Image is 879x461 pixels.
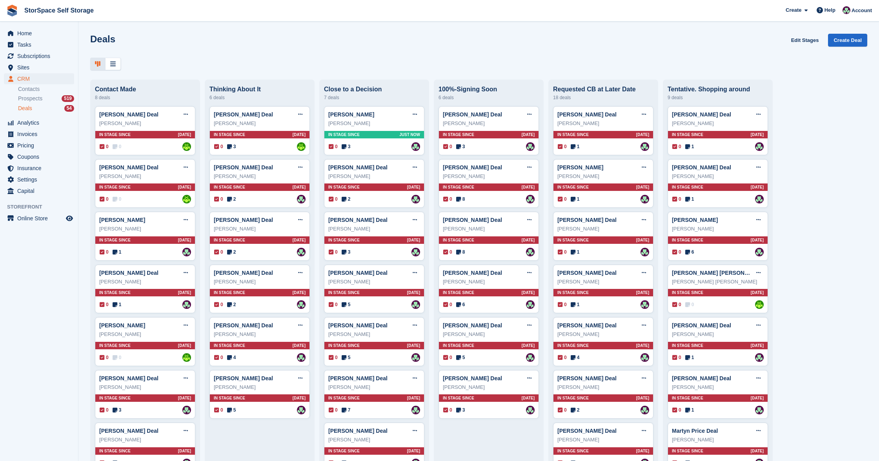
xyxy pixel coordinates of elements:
img: paul catt [297,142,306,151]
span: 0 [113,196,122,203]
div: [PERSON_NAME] [214,225,306,233]
span: In stage since [443,184,474,190]
span: [DATE] [293,184,306,190]
a: [PERSON_NAME] Deal [557,270,617,276]
span: Insurance [17,163,64,174]
a: paul catt [182,353,191,362]
span: In stage since [328,290,360,296]
span: [DATE] [178,343,191,348]
span: 0 [672,301,681,308]
div: [PERSON_NAME] [443,120,535,127]
span: [DATE] [407,343,420,348]
a: Ross Hadlington [411,300,420,309]
a: Contacts [18,85,74,93]
a: [PERSON_NAME] [99,217,145,223]
span: In stage since [99,184,131,190]
img: Ross Hadlington [755,142,764,151]
span: [DATE] [751,237,764,243]
div: [PERSON_NAME] [443,225,535,233]
span: In stage since [557,290,589,296]
a: [PERSON_NAME] Deal [214,111,273,118]
div: 18 deals [553,93,653,102]
span: [DATE] [407,290,420,296]
span: [DATE] [178,237,191,243]
a: Ross Hadlington [411,195,420,203]
div: [PERSON_NAME] [443,278,535,286]
span: [DATE] [293,290,306,296]
span: Invoices [17,129,64,140]
a: [PERSON_NAME] Deal [557,111,617,118]
span: 8 [456,249,465,256]
span: 0 [685,301,694,308]
a: [PERSON_NAME] Deal [328,217,388,223]
a: Ross Hadlington [526,353,535,362]
a: menu [4,51,74,62]
span: In stage since [328,343,360,348]
span: [DATE] [178,290,191,296]
span: 3 [456,143,465,150]
a: Prospects 519 [18,94,74,103]
img: Ross Hadlington [641,300,649,309]
a: Martyn Price Deal [672,428,718,434]
a: [PERSON_NAME] Deal [672,164,731,171]
a: Ross Hadlington [755,353,764,362]
div: [PERSON_NAME] [443,172,535,180]
div: [PERSON_NAME] [99,120,191,127]
div: [PERSON_NAME] [557,120,649,127]
a: [PERSON_NAME] Deal [214,322,273,329]
span: [DATE] [522,132,535,138]
img: Ross Hadlington [755,406,764,414]
span: Storefront [7,203,78,211]
span: In stage since [672,184,703,190]
img: Ross Hadlington [297,353,306,362]
span: Deals [18,105,32,112]
a: paul catt [182,142,191,151]
a: Ross Hadlington [297,195,306,203]
a: [PERSON_NAME] Deal [443,322,502,329]
span: In stage since [214,184,245,190]
span: 2 [227,249,236,256]
a: [PERSON_NAME] Deal [328,375,388,381]
div: [PERSON_NAME] [672,172,764,180]
span: In stage since [99,237,131,243]
span: 0 [329,143,338,150]
span: 1 [571,301,580,308]
a: StorSpace Self Storage [21,4,97,17]
img: Ross Hadlington [755,195,764,203]
img: Ross Hadlington [297,406,306,414]
div: Contact Made [95,86,195,93]
a: [PERSON_NAME] Deal [443,111,502,118]
span: In stage since [557,132,589,138]
div: [PERSON_NAME] [99,330,191,338]
div: 100%-Signing Soon [439,86,539,93]
span: In stage since [214,343,245,348]
span: 1 [113,249,122,256]
span: 0 [100,301,109,308]
a: Edit Stages [788,34,822,47]
span: Prospects [18,95,42,102]
div: [PERSON_NAME] [557,225,649,233]
span: 0 [672,196,681,203]
div: [PERSON_NAME] [672,330,764,338]
a: [PERSON_NAME] [328,111,374,118]
span: 6 [685,249,694,256]
span: 0 [558,196,567,203]
span: 0 [672,249,681,256]
span: In stage since [214,237,245,243]
a: [PERSON_NAME] Deal [214,270,273,276]
img: Ross Hadlington [297,300,306,309]
a: Ross Hadlington [411,406,420,414]
span: In stage since [328,237,360,243]
span: 1 [571,196,580,203]
span: In stage since [443,237,474,243]
span: [DATE] [293,132,306,138]
div: 9 deals [668,93,768,102]
a: Ross Hadlington [297,248,306,256]
span: Sites [17,62,64,73]
img: Ross Hadlington [526,142,535,151]
span: Help [824,6,835,14]
a: [PERSON_NAME] Deal [99,111,158,118]
span: In stage since [672,237,703,243]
